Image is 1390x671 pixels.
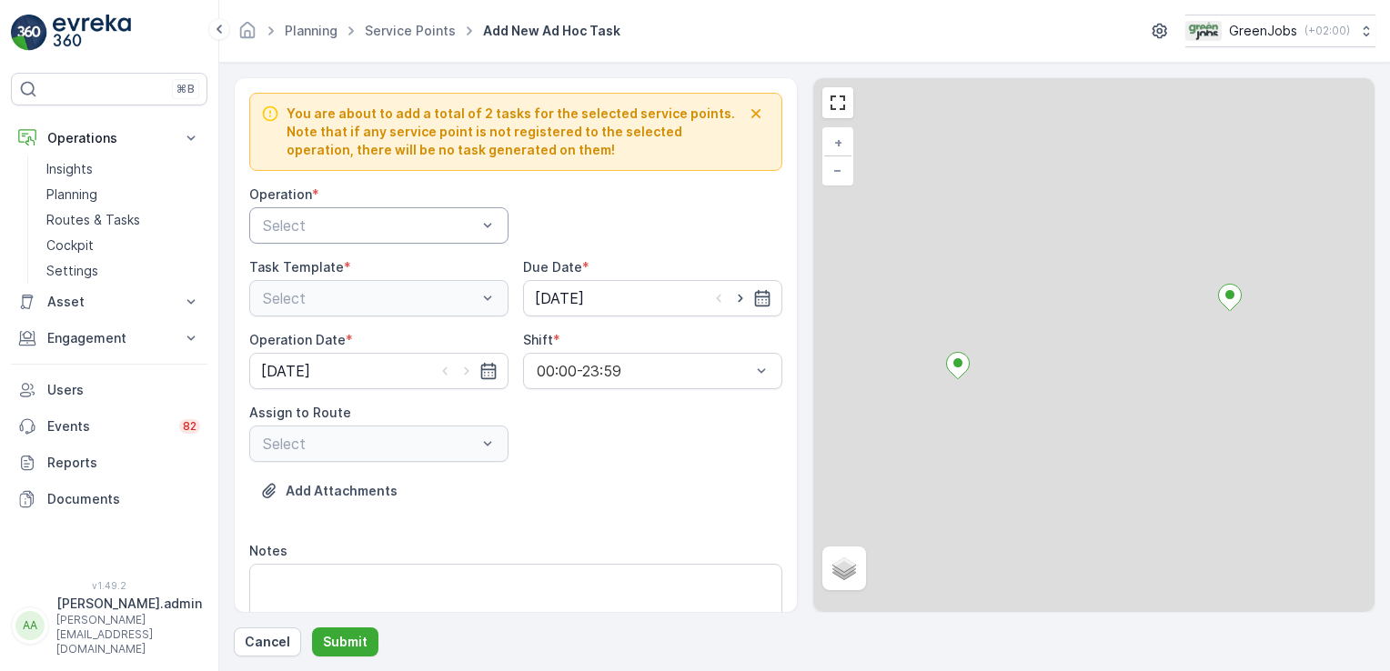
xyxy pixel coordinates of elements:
a: Cockpit [39,233,207,258]
label: Notes [249,543,287,558]
button: Cancel [234,627,301,656]
a: Routes & Tasks [39,207,207,233]
button: AA[PERSON_NAME].admin[PERSON_NAME][EMAIL_ADDRESS][DOMAIN_NAME] [11,595,207,656]
span: + [834,135,842,150]
p: Operations [47,129,171,147]
button: Engagement [11,320,207,356]
p: Planning [46,185,97,204]
input: dd/mm/yyyy [249,353,509,389]
label: Assign to Route [249,405,351,420]
a: Users [11,372,207,408]
a: Service Points [365,23,456,38]
span: You are about to add a total of 2 tasks for the selected service points. Note that if any service... [287,105,741,159]
a: Planning [39,182,207,207]
p: 82 [183,419,196,434]
span: − [833,162,842,177]
a: Planning [285,23,337,38]
img: logo [11,15,47,51]
input: dd/mm/yyyy [523,280,782,316]
p: Submit [323,633,368,651]
span: Add New Ad Hoc Task [479,22,624,40]
p: Cancel [245,633,290,651]
a: View Fullscreen [824,89,851,116]
div: AA [15,611,45,640]
button: Operations [11,120,207,156]
p: GreenJobs [1229,22,1297,40]
a: Settings [39,258,207,284]
p: Cockpit [46,236,94,255]
p: Reports [47,454,200,472]
span: v 1.49.2 [11,580,207,591]
a: Layers [824,548,864,588]
p: Events [47,417,168,436]
p: Asset [47,293,171,311]
p: Select [263,215,477,236]
button: Upload File [249,476,408,506]
label: Shift [523,332,553,347]
p: [PERSON_NAME].admin [56,595,202,613]
button: Submit [312,627,378,656]
button: GreenJobs(+02:00) [1185,15,1375,47]
p: [PERSON_NAME][EMAIL_ADDRESS][DOMAIN_NAME] [56,613,202,656]
a: Zoom In [824,129,851,156]
label: Due Date [523,259,582,275]
a: Zoom Out [824,156,851,184]
img: logo_light-DOdMpM7g.png [53,15,131,51]
a: Reports [11,445,207,481]
label: Operation [249,186,312,202]
button: Asset [11,284,207,320]
p: Users [47,381,200,399]
a: Insights [39,156,207,182]
p: Engagement [47,329,171,347]
label: Operation Date [249,332,346,347]
p: Add Attachments [286,482,398,500]
p: Documents [47,490,200,508]
a: Events82 [11,408,207,445]
p: ( +02:00 ) [1304,24,1350,38]
a: Homepage [237,27,257,43]
img: Green_Jobs_Logo.png [1185,21,1222,41]
p: Insights [46,160,93,178]
a: Documents [11,481,207,517]
p: Routes & Tasks [46,211,140,229]
p: Settings [46,262,98,280]
label: Task Template [249,259,344,275]
p: ⌘B [176,82,195,96]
